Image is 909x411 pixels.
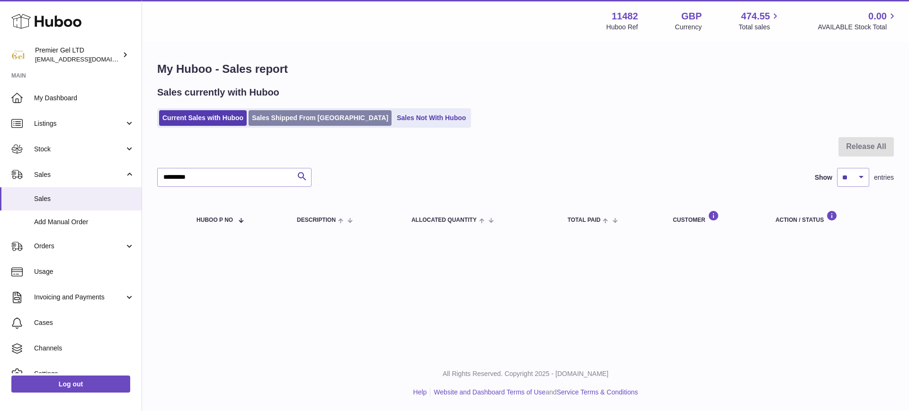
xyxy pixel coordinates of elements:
span: Total sales [739,23,781,32]
a: Current Sales with Huboo [159,110,247,126]
div: Huboo Ref [606,23,638,32]
div: Premier Gel LTD [35,46,120,64]
span: Huboo P no [196,217,233,223]
span: My Dashboard [34,94,134,103]
strong: 11482 [612,10,638,23]
span: AVAILABLE Stock Total [818,23,898,32]
a: Website and Dashboard Terms of Use [434,388,545,396]
span: Sales [34,194,134,203]
span: Cases [34,318,134,327]
strong: GBP [681,10,702,23]
span: Add Manual Order [34,218,134,227]
span: Listings [34,119,125,128]
h1: My Huboo - Sales report [157,61,894,77]
a: 0.00 AVAILABLE Stock Total [818,10,898,32]
span: Sales [34,170,125,179]
div: Currency [675,23,702,32]
a: Sales Shipped From [GEOGRAPHIC_DATA] [249,110,392,126]
a: 474.55 Total sales [739,10,781,32]
span: Total paid [568,217,601,223]
div: Action / Status [775,210,884,223]
span: entries [874,173,894,182]
span: Usage [34,267,134,276]
span: Invoicing and Payments [34,293,125,302]
span: Settings [34,369,134,378]
label: Show [815,173,832,182]
h2: Sales currently with Huboo [157,86,279,99]
a: Log out [11,376,130,393]
a: Help [413,388,427,396]
span: 474.55 [741,10,770,23]
span: Description [297,217,336,223]
a: Sales Not With Huboo [393,110,469,126]
span: 0.00 [868,10,887,23]
span: [EMAIL_ADDRESS][DOMAIN_NAME] [35,55,139,63]
img: internalAdmin-11482@internal.huboo.com [11,48,26,62]
span: Channels [34,344,134,353]
p: All Rights Reserved. Copyright 2025 - [DOMAIN_NAME] [150,369,901,378]
div: Customer [673,210,757,223]
span: ALLOCATED Quantity [411,217,477,223]
span: Orders [34,242,125,251]
li: and [430,388,638,397]
a: Service Terms & Conditions [557,388,638,396]
span: Stock [34,145,125,154]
